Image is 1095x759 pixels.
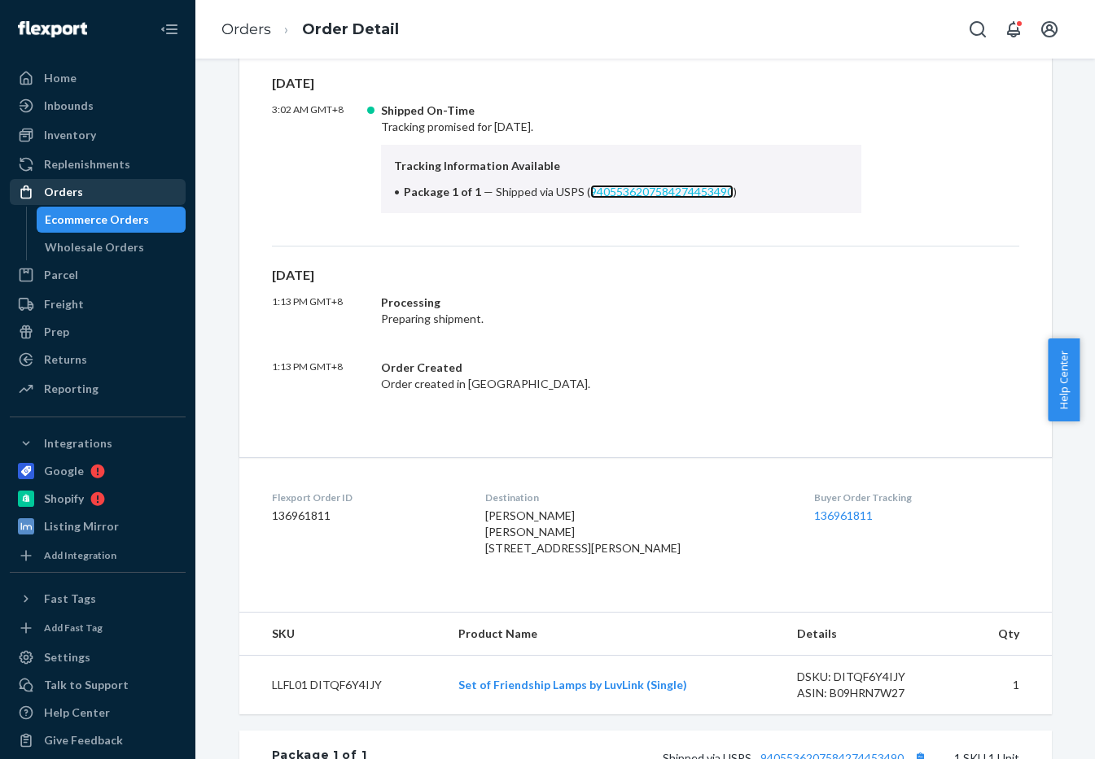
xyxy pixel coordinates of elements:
[44,296,84,312] div: Freight
[590,185,734,198] a: 9405536207584274453490
[37,234,186,260] a: Wholesale Orders
[272,491,460,504] dt: Flexport Order ID
[10,93,186,119] a: Inbounds
[496,185,737,198] span: Shipped via USPS ( )
[44,324,69,340] div: Prep
[997,13,1030,46] button: Open notifications
[381,294,862,327] div: Preparing shipment.
[10,122,186,148] a: Inventory
[272,74,1019,93] p: [DATE]
[44,518,119,534] div: Listing Mirror
[797,669,950,685] div: DSKU: DITQF6Y4IJY
[485,508,681,555] span: [PERSON_NAME] [PERSON_NAME] [STREET_ADDRESS][PERSON_NAME]
[10,291,186,317] a: Freight
[272,360,368,392] p: 1:13 PM GMT+8
[10,546,186,565] a: Add Integration
[10,151,186,177] a: Replenishments
[272,294,368,327] p: 1:13 PM GMT+8
[381,360,862,392] div: Order created in [GEOGRAPHIC_DATA].
[381,294,862,311] div: Processing
[10,430,186,456] button: Integrations
[44,127,96,143] div: Inventory
[44,463,84,479] div: Google
[272,103,368,213] p: 3:02 AM GMT+8
[10,179,186,205] a: Orders
[45,212,149,228] div: Ecommerce Orders
[963,613,1052,656] th: Qty
[394,158,849,174] p: Tracking Information Available
[44,621,103,635] div: Add Fast Tag
[302,20,399,38] a: Order Detail
[1048,338,1080,421] button: Help Center
[44,704,110,721] div: Help Center
[10,319,186,345] a: Prep
[10,347,186,373] a: Returns
[153,13,186,46] button: Close Navigation
[44,381,99,397] div: Reporting
[381,103,862,213] div: Tracking promised for [DATE].
[208,6,412,54] ol: breadcrumbs
[784,613,963,656] th: Details
[10,376,186,402] a: Reporting
[44,98,94,114] div: Inbounds
[44,184,83,200] div: Orders
[239,613,446,656] th: SKU
[445,613,784,656] th: Product Name
[10,727,186,753] button: Give Feedback
[44,435,112,451] div: Integrations
[44,732,123,748] div: Give Feedback
[44,156,130,172] div: Replenishments
[814,508,873,522] a: 136961811
[961,13,994,46] button: Open Search Box
[381,360,862,376] div: Order Created
[221,20,271,38] a: Orders
[37,207,186,233] a: Ecommerce Orders
[44,491,84,507] div: Shopify
[10,618,186,638] a: Add Fast Tag
[10,262,186,288] a: Parcel
[458,678,687,691] a: Set of Friendship Lamps by LuvLink (Single)
[44,649,90,665] div: Settings
[10,700,186,726] a: Help Center
[272,266,1019,285] p: [DATE]
[1033,13,1066,46] button: Open account menu
[44,70,77,86] div: Home
[45,239,144,255] div: Wholesale Orders
[10,644,186,670] a: Settings
[404,185,481,198] span: Package 1 of 1
[10,513,186,539] a: Listing Mirror
[18,21,87,37] img: Flexport logo
[381,103,862,119] div: Shipped On-Time
[44,267,78,283] div: Parcel
[239,655,446,714] td: LLFL01 DITQF6Y4IJY
[484,185,493,198] span: —
[272,508,460,524] dd: 136961811
[10,672,186,698] a: Talk to Support
[485,491,788,504] dt: Destination
[797,685,950,701] div: ASIN: B09HRN7W27
[44,548,116,562] div: Add Integration
[44,677,129,693] div: Talk to Support
[814,491,1019,504] dt: Buyer Order Tracking
[10,65,186,91] a: Home
[10,586,186,612] button: Fast Tags
[10,458,186,484] a: Google
[44,591,96,607] div: Fast Tags
[44,351,87,368] div: Returns
[10,486,186,512] a: Shopify
[963,655,1052,714] td: 1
